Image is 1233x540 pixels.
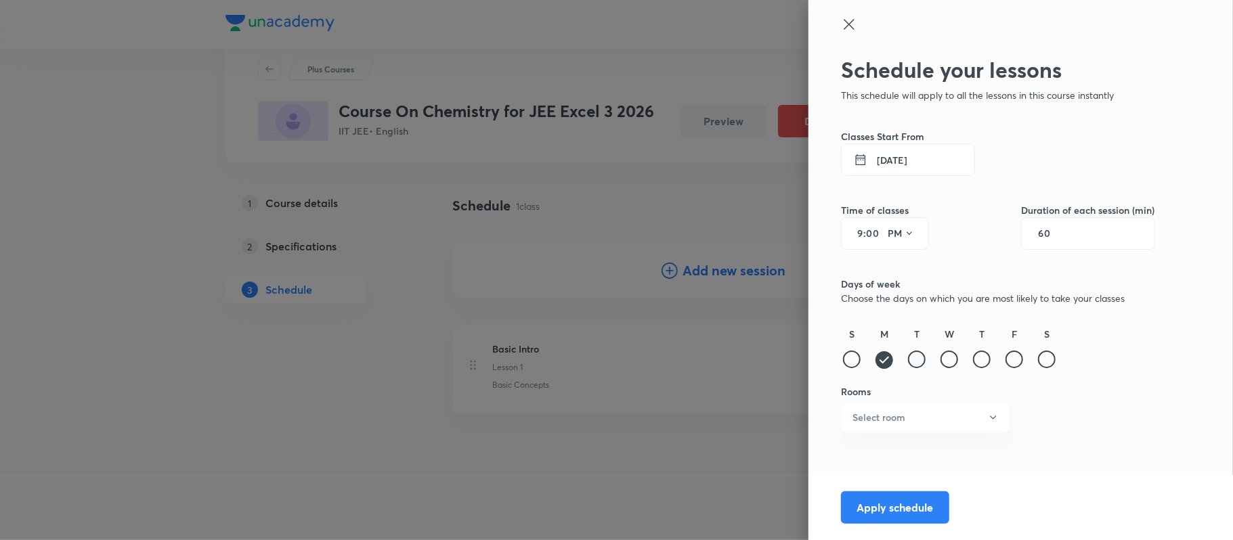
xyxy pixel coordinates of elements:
[945,327,954,341] h6: W
[841,143,975,176] button: [DATE]
[1012,327,1017,341] h6: F
[1044,327,1050,341] h6: S
[849,327,855,341] h6: S
[841,57,1155,83] h2: Schedule your lessons
[979,327,985,341] h6: T
[914,327,920,341] h6: T
[841,384,1155,399] h6: Rooms
[841,217,929,250] div: :
[880,327,888,341] h6: M
[841,203,929,217] h6: Time of classes
[841,491,949,524] button: Apply schedule
[841,401,1010,433] button: Select room
[841,277,1155,291] h6: Days of week
[882,223,920,244] button: PM
[852,410,905,424] h6: Select room
[841,88,1155,102] p: This schedule will apply to all the lessons in this course instantly
[841,291,1155,305] p: Choose the days on which you are most likely to take your classes
[1021,203,1155,217] h6: Duration of each session (min)
[841,129,1155,143] h6: Classes Start From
